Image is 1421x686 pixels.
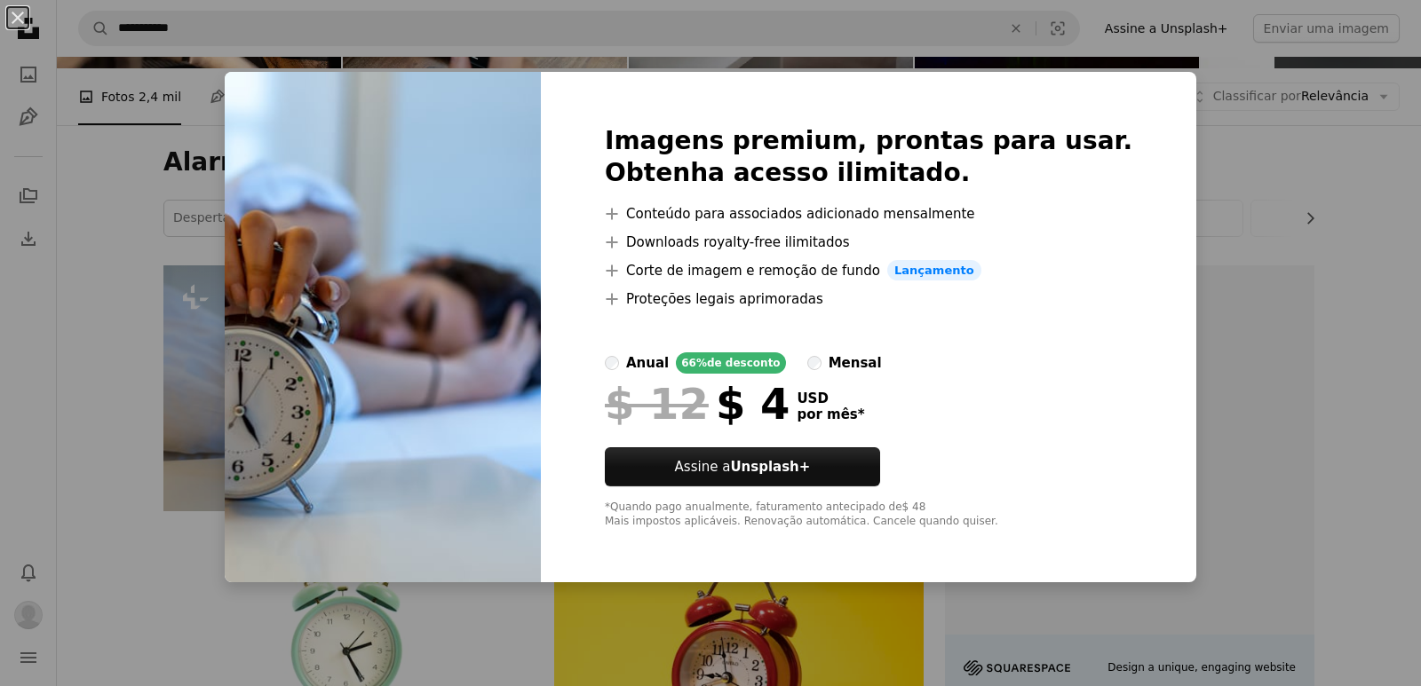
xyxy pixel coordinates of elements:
[605,381,790,427] div: $ 4
[887,260,981,281] span: Lançamento
[605,447,880,486] a: Assine aUnsplash+
[605,232,1132,253] li: Downloads royalty-free ilimitados
[605,288,1132,310] li: Proteções legais aprimoradas
[807,356,822,370] input: mensal
[797,390,864,406] span: USD
[730,459,810,475] strong: Unsplash+
[676,352,785,374] div: 66% de desconto
[225,72,541,583] img: premium_photo-1661779054933-3b929260ec41
[797,406,864,422] span: por mês *
[626,352,669,374] div: anual
[605,356,619,370] input: anual66%de desconto
[605,501,1132,529] div: *Quando pago anualmente, faturamento antecipado de $ 48 Mais impostos aplicáveis. Renovação autom...
[829,352,882,374] div: mensal
[605,260,1132,281] li: Corte de imagem e remoção de fundo
[605,203,1132,225] li: Conteúdo para associados adicionado mensalmente
[605,125,1132,189] h2: Imagens premium, prontas para usar. Obtenha acesso ilimitado.
[605,381,709,427] span: $ 12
